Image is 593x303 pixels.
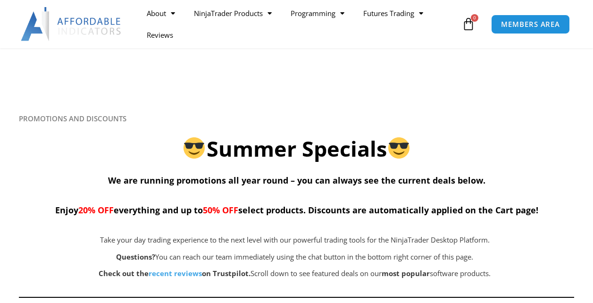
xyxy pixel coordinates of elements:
strong: Questions? [116,252,155,261]
span: Enjoy everything and up to select products. Discounts are automatically applied on the Cart page! [55,204,538,216]
a: 0 [448,10,489,38]
span: MEMBERS AREA [501,21,560,28]
img: LogoAI | Affordable Indicators – NinjaTrader [21,7,122,41]
a: Futures Trading [354,2,433,24]
img: 😎 [388,137,409,159]
span: 20% OFF [78,204,114,216]
span: 50% OFF [203,204,238,216]
a: NinjaTrader Products [184,2,281,24]
p: You can reach our team immediately using the chat button in the bottom right corner of this page. [66,251,524,264]
a: MEMBERS AREA [491,15,570,34]
b: most popular [382,269,430,278]
h2: Summer Specials [19,135,574,163]
nav: Menu [137,2,460,46]
span: 0 [471,14,478,22]
span: We are running promotions all year round – you can always see the current deals below. [108,175,485,186]
a: recent reviews [149,269,202,278]
p: Scroll down to see featured deals on our software products. [66,267,524,280]
a: Reviews [137,24,183,46]
a: Programming [281,2,354,24]
a: About [137,2,184,24]
span: Take your day trading experience to the next level with our powerful trading tools for the NinjaT... [100,235,490,244]
h6: PROMOTIONS AND DISCOUNTS [19,114,574,123]
img: 😎 [184,137,205,159]
strong: Check out the on Trustpilot. [99,269,251,278]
